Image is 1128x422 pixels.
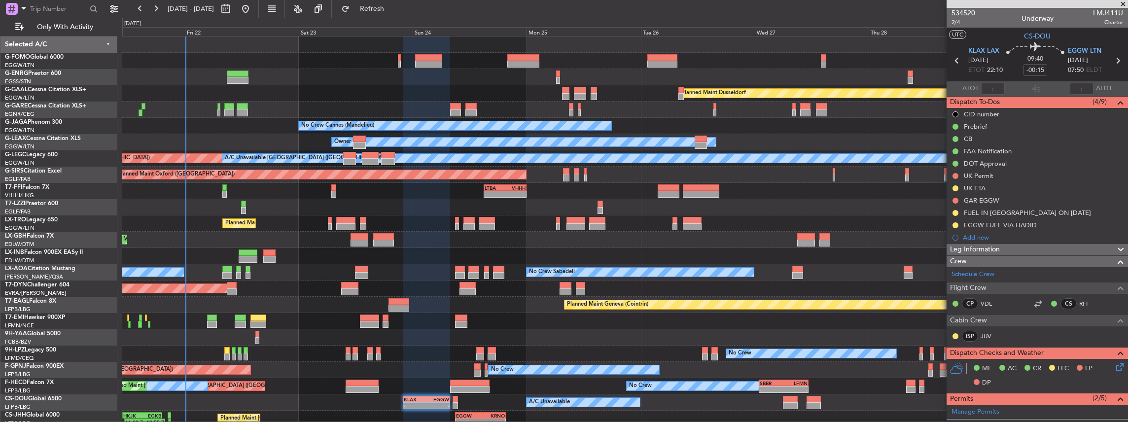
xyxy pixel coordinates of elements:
a: LFMN/NCE [5,322,34,329]
div: EGGW [426,396,449,402]
div: CB [964,135,972,143]
span: G-GAAL [5,87,28,93]
span: 22:10 [987,66,1003,75]
div: - [485,191,505,197]
div: HKJK [123,413,142,419]
a: EGGW/LTN [5,127,35,134]
span: T7-FFI [5,184,22,190]
a: EVRA/[PERSON_NAME] [5,289,66,297]
div: Unplanned Maint Oxford ([GEOGRAPHIC_DATA]) [111,167,235,182]
div: [DATE] [124,20,141,28]
div: LFMN [784,380,808,386]
span: G-JAGA [5,119,28,125]
a: EDLW/DTM [5,241,34,248]
div: - [760,387,783,392]
a: LX-TROLegacy 650 [5,217,58,223]
div: VHHH [505,185,526,191]
a: T7-DYNChallenger 604 [5,282,70,288]
a: T7-EAGLFalcon 8X [5,298,56,304]
span: 9H-YAA [5,331,27,337]
span: ETOT [968,66,985,75]
span: 09:40 [1027,54,1043,64]
a: LX-INBFalcon 900EX EASy II [5,249,83,255]
div: No Crew [729,346,751,361]
span: MF [982,364,991,374]
span: F-HECD [5,380,27,386]
span: T7-LZZI [5,201,25,207]
div: Thu 21 [70,27,184,36]
a: EGGW/LTN [5,62,35,69]
div: - [784,387,808,392]
div: EGGW [456,413,481,419]
span: F-GPNJ [5,363,26,369]
div: Fri 22 [185,27,299,36]
input: Trip Number [30,1,87,16]
div: Planned Maint Dusseldorf [681,86,746,101]
a: G-LEAXCessna Citation XLS [5,136,81,141]
div: LTBA [485,185,505,191]
div: Planned Maint [GEOGRAPHIC_DATA] ([GEOGRAPHIC_DATA]) [150,379,305,393]
span: T7-DYN [5,282,27,288]
span: G-GARE [5,103,28,109]
button: Only With Activity [11,19,107,35]
div: Underway [1022,13,1054,24]
a: G-GAALCessna Citation XLS+ [5,87,86,93]
a: Manage Permits [952,407,999,417]
a: 9H-YAAGlobal 5000 [5,331,61,337]
a: T7-EMIHawker 900XP [5,315,65,320]
div: No Crew Sabadell [529,265,575,280]
span: G-LEGC [5,152,26,158]
a: EGLF/FAB [5,176,31,183]
span: Charter [1093,18,1123,27]
span: Refresh [352,5,393,12]
a: F-HECDFalcon 7X [5,380,54,386]
div: ISP [962,331,978,342]
div: No Crew [491,362,514,377]
a: [PERSON_NAME]/QSA [5,273,63,281]
a: Schedule Crew [952,270,994,280]
div: Add new [963,233,1123,242]
a: T7-FFIFalcon 7X [5,184,49,190]
div: KRNO [480,413,505,419]
span: AC [1008,364,1017,374]
a: G-GARECessna Citation XLS+ [5,103,86,109]
span: Dispatch Checks and Weather [950,348,1044,359]
span: G-LEAX [5,136,26,141]
span: (2/5) [1093,393,1107,403]
div: Owner [334,135,351,149]
div: - [426,403,449,409]
a: CS-JHHGlobal 6000 [5,412,60,418]
span: CS-DOU [1024,31,1051,41]
a: LX-GBHFalcon 7X [5,233,54,239]
a: G-ENRGPraetor 600 [5,70,61,76]
div: FUEL IN [GEOGRAPHIC_DATA] ON [DATE] [964,209,1091,217]
div: Sun 24 [413,27,527,36]
div: - [505,191,526,197]
div: EGGW FUEL VIA HADID [964,221,1037,229]
a: RFI [1079,299,1101,308]
a: T7-LZZIPraetor 600 [5,201,58,207]
span: [DATE] - [DATE] [168,4,214,13]
button: UTC [949,30,966,39]
a: EGLF/FAB [5,208,31,215]
span: T7-EMI [5,315,24,320]
a: LFPB/LBG [5,403,31,411]
div: UK ETA [964,184,986,192]
span: (4/9) [1093,97,1107,107]
a: VHHH/HKG [5,192,34,199]
a: EGGW/LTN [5,224,35,232]
span: Only With Activity [26,24,104,31]
span: G-SIRS [5,168,24,174]
div: Sat 23 [299,27,413,36]
div: SBBR [760,380,783,386]
span: 9H-LPZ [5,347,25,353]
div: CP [962,298,978,309]
span: LX-GBH [5,233,27,239]
div: No Crew Cannes (Mandelieu) [301,118,374,133]
span: LMJ411U [1093,8,1123,18]
div: No Crew [629,379,652,393]
a: JUV [981,332,1003,341]
div: Mon 25 [527,27,640,36]
span: DP [982,378,991,388]
a: CS-DOUGlobal 6500 [5,396,62,402]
